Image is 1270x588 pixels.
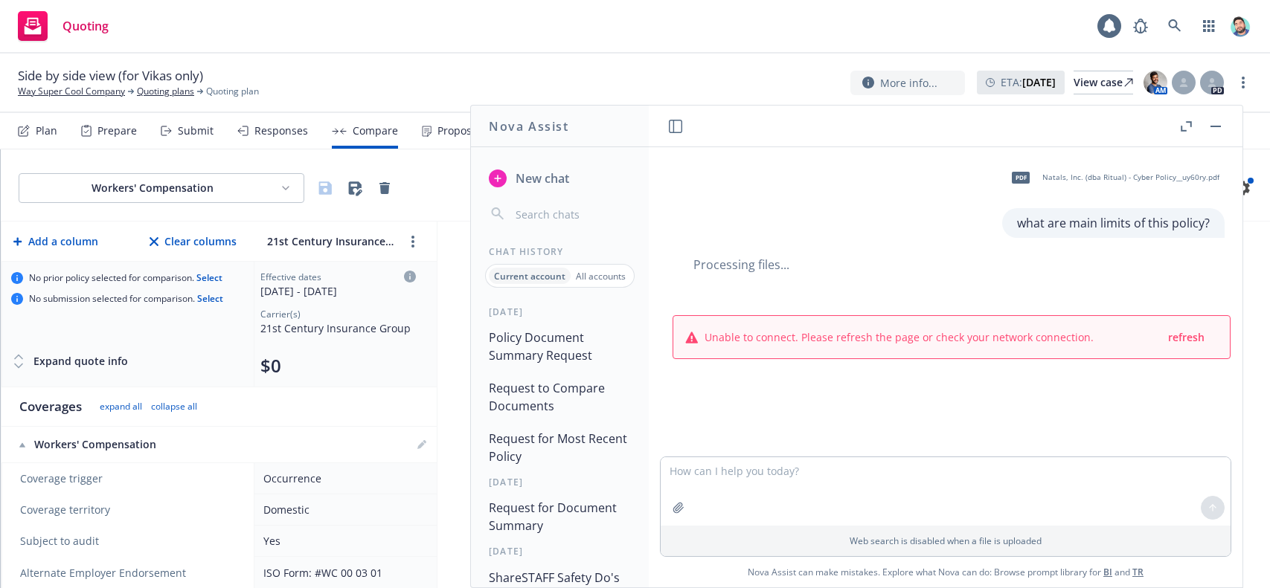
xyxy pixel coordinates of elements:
div: [DATE] [471,545,649,558]
span: Quoting [62,20,109,32]
button: Request to Compare Documents [483,375,637,419]
button: Request for Most Recent Policy [483,425,637,470]
button: Workers' Compensation [19,173,304,203]
span: More info... [880,75,937,91]
a: more [1234,74,1252,91]
span: ETA : [1001,74,1056,90]
span: Quoting plan [206,85,259,98]
a: View case [1074,71,1133,94]
a: BI [1103,566,1112,578]
span: Unable to connect. Please refresh the page or check your network connection. [705,329,1094,345]
span: Coverage territory [20,503,239,517]
span: Side by side view (for Vikas only) [18,67,203,85]
div: ISO Form: #WC 00 03 01 [263,565,422,581]
button: Request for Document Summary [483,494,637,539]
div: Domestic [263,502,422,517]
p: what are main limits of this policy? [1017,214,1210,232]
div: [DATE] [471,476,649,488]
div: Coverages [19,398,82,416]
button: collapse all [151,401,197,413]
span: Natals, Inc. (dba Ritual) - Cyber Policy__uy60ry.pdf [1042,172,1219,182]
span: Alternate Employer Endorsement [20,566,186,581]
button: Policy Document Summary Request [483,324,637,369]
div: Effective dates [260,271,416,283]
p: Web search is disabled when a file is uploaded [670,534,1222,547]
span: No prior policy selected for comparison. [29,272,222,284]
div: Click to edit column carrier quote details [260,271,416,299]
span: Nova Assist can make mistakes. Explore what Nova can do: Browse prompt library for and [748,557,1144,587]
button: expand all [100,401,142,413]
div: Total premium (click to edit billing info) [260,354,416,378]
div: Prepare [97,125,137,137]
span: refresh [1168,330,1205,344]
button: Clear columns [147,227,240,256]
div: Responses [254,125,308,137]
button: Add a column [10,227,101,256]
div: Processing files... [679,256,1225,274]
div: Submit [178,125,214,137]
a: TR [1132,566,1144,578]
a: Report a Bug [1126,11,1155,41]
span: Coverage trigger [20,471,239,486]
input: 21st Century Insurance Group [263,230,398,252]
div: Occurrence [263,471,422,486]
div: 21st Century Insurance Group [260,320,416,336]
div: [DATE] - [DATE] [260,283,416,299]
div: Yes [263,533,422,549]
div: Compare [353,125,398,137]
button: More info... [850,71,965,95]
a: Quoting [12,5,115,47]
div: [DATE] [471,306,649,318]
div: Plan [36,125,57,137]
h1: Nova Assist [489,117,569,135]
a: Way Super Cool Company [18,85,125,98]
button: Expand quote info [11,346,128,376]
button: $0 [260,354,281,378]
span: Subject to audit [20,534,239,549]
div: Workers' Compensation [31,181,274,196]
span: New chat [513,169,569,187]
span: No submission selected for comparison. [29,293,223,305]
button: refresh [1167,328,1206,346]
a: Quoting plans [137,85,194,98]
div: Workers' Compensation [19,437,240,452]
img: photo [1228,14,1252,38]
strong: [DATE] [1022,75,1056,89]
div: Chat History [471,245,649,258]
button: New chat [483,165,637,192]
div: Propose [437,125,478,137]
div: Carrier(s) [260,308,416,320]
input: Search chats [513,204,631,224]
img: photo [1144,71,1167,94]
span: pdf [1012,172,1030,183]
a: Switch app [1194,11,1224,41]
a: more [404,233,422,251]
a: editPencil [413,436,431,453]
div: pdfNatals, Inc. (dba Ritual) - Cyber Policy__uy60ry.pdf [1002,159,1222,196]
p: All accounts [576,270,626,282]
a: Search [1160,11,1190,41]
p: Current account [494,270,565,282]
